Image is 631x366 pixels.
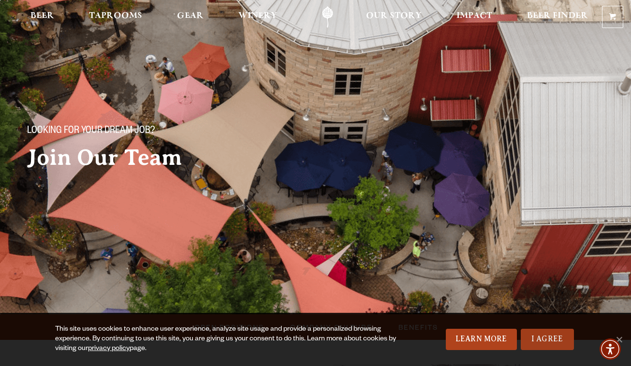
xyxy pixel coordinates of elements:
h2: Join Our Team [27,146,329,170]
span: Looking for your dream job? [27,125,155,138]
a: Beer Finder [521,6,594,28]
span: Beer [30,12,54,20]
div: This site uses cookies to enhance user experience, analyze site usage and provide a personalized ... [55,325,405,354]
a: Odell Home [309,6,346,28]
a: Winery [232,6,283,28]
a: Impact [450,6,499,28]
span: Gear [177,12,204,20]
a: Beer [24,6,60,28]
a: Gear [171,6,210,28]
span: Our Story [366,12,422,20]
a: privacy policy [88,345,130,353]
span: Impact [456,12,492,20]
a: Our Story [360,6,428,28]
a: Learn More [446,329,517,350]
span: Taprooms [89,12,142,20]
a: Taprooms [83,6,148,28]
div: Accessibility Menu [600,338,621,360]
a: I Agree [521,329,574,350]
span: Winery [238,12,277,20]
span: Beer Finder [527,12,588,20]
